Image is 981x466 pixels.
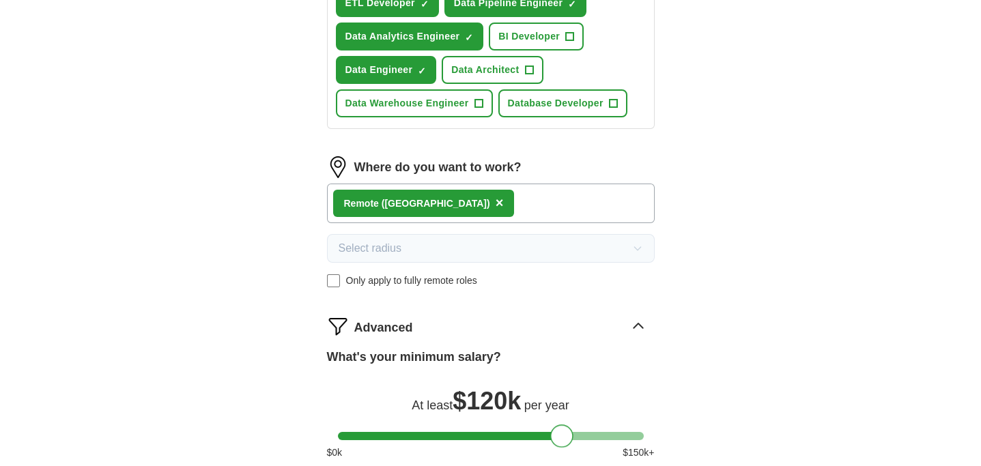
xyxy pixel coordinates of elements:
button: Data Warehouse Engineer [336,89,493,117]
span: per year [524,398,569,412]
span: $ 120k [453,387,521,415]
span: Database Developer [508,96,603,111]
span: At least [412,398,453,412]
span: Data Analytics Engineer [345,29,460,44]
button: Database Developer [498,89,627,117]
button: Data Analytics Engineer✓ [336,23,484,50]
span: Select radius [339,240,402,257]
span: Only apply to fully remote roles [345,274,477,288]
label: What's your minimum salary? [327,348,501,366]
span: × [496,195,504,210]
span: Advanced [354,319,413,337]
button: × [496,193,504,214]
button: Select radius [327,234,655,263]
img: location.png [327,156,349,178]
span: Data Warehouse Engineer [345,96,469,111]
span: ✓ [418,65,426,76]
span: $ 0 k [327,446,343,460]
button: Data Engineer✓ [336,56,437,84]
img: filter [327,315,349,337]
span: $ 150 k+ [623,446,654,460]
button: BI Developer [489,23,584,50]
input: Only apply to fully remote roles [327,274,341,288]
div: Remote ([GEOGRAPHIC_DATA]) [344,196,490,211]
span: Data Engineer [345,63,413,77]
span: BI Developer [498,29,560,44]
span: Data Architect [451,63,519,77]
span: ✓ [465,32,473,43]
label: Where do you want to work? [354,158,522,177]
button: Data Architect [442,56,543,84]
